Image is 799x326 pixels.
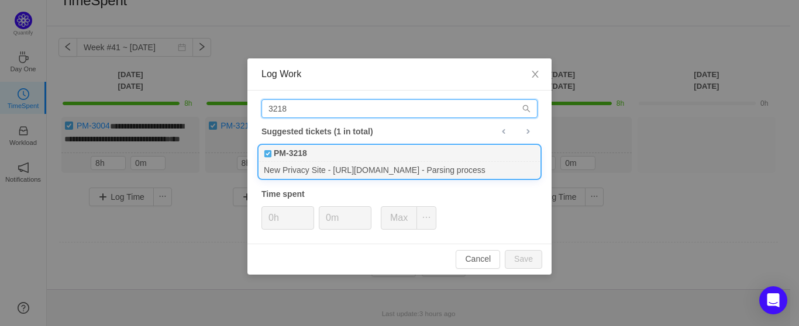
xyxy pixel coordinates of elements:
[519,58,552,91] button: Close
[759,286,787,314] div: Open Intercom Messenger
[381,206,417,230] button: Max
[505,250,542,269] button: Save
[531,70,540,79] i: icon: close
[259,162,540,178] div: New Privacy Site - [URL][DOMAIN_NAME] - Parsing process
[264,150,272,158] img: 10738
[261,124,538,139] div: Suggested tickets (1 in total)
[456,250,500,269] button: Cancel
[261,99,538,118] input: Search
[261,188,538,200] div: Time spent
[416,206,436,230] button: icon: ellipsis
[261,68,538,81] div: Log Work
[274,147,307,159] b: PM-3218
[522,105,531,113] i: icon: search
